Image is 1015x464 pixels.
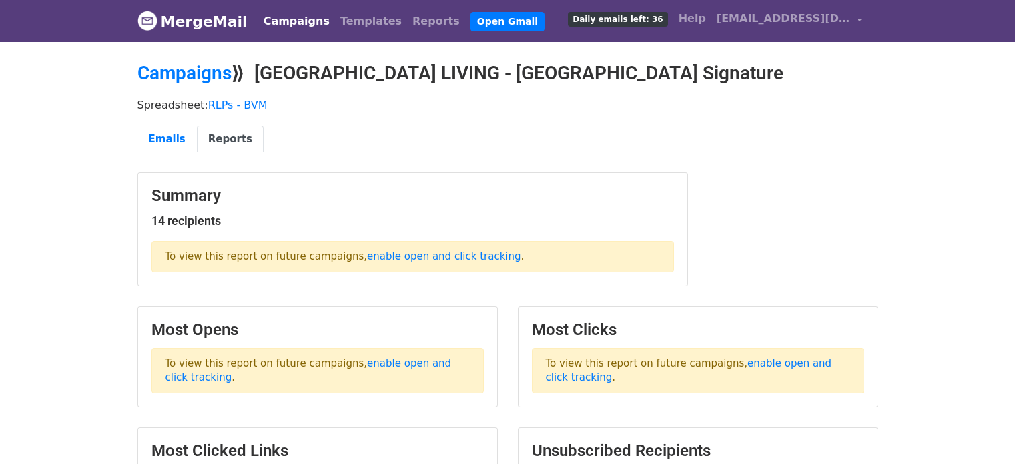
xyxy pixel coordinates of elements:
a: enable open and click tracking [367,250,521,262]
a: Campaigns [258,8,335,35]
h3: Most Opens [151,320,484,340]
h3: Summary [151,186,674,206]
a: Open Gmail [470,12,545,31]
a: Templates [335,8,407,35]
p: To view this report on future campaigns, . [151,241,674,272]
a: Reports [407,8,465,35]
h3: Most Clicked Links [151,441,484,461]
h2: ⟫ [GEOGRAPHIC_DATA] LIVING - [GEOGRAPHIC_DATA] Signature [137,62,878,85]
a: Emails [137,126,197,153]
a: RLPs - BVM [208,99,268,111]
h3: Unsubscribed Recipients [532,441,864,461]
h3: Most Clicks [532,320,864,340]
span: [EMAIL_ADDRESS][DOMAIN_NAME] [717,11,850,27]
img: MergeMail logo [137,11,157,31]
p: To view this report on future campaigns, . [151,348,484,393]
p: Spreadsheet: [137,98,878,112]
a: Reports [197,126,264,153]
p: To view this report on future campaigns, . [532,348,864,393]
a: Help [673,5,711,32]
a: Campaigns [137,62,232,84]
h5: 14 recipients [151,214,674,228]
a: [EMAIL_ADDRESS][DOMAIN_NAME] [711,5,868,37]
a: MergeMail [137,7,248,35]
a: Daily emails left: 36 [563,5,673,32]
span: Daily emails left: 36 [568,12,667,27]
